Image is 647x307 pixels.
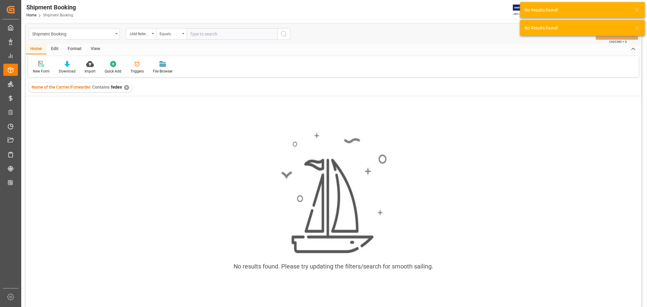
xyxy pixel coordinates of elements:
[281,132,387,255] img: smooth_sailing.jpeg
[29,28,120,40] button: open menu
[33,69,50,74] div: New Form
[126,28,156,40] button: open menu
[85,69,96,74] div: Import
[160,30,180,37] div: Equals
[111,85,122,89] span: fedex
[130,69,144,74] div: Triggers
[92,85,110,89] span: Contains
[234,262,433,271] div: No results found. Please try updating the filters/search for smooth sailing.
[26,13,36,17] a: Home
[129,30,150,37] div: JAM Reference Number
[524,7,629,13] div: No Results found!
[26,3,76,12] div: Shipment Booking
[278,28,290,40] button: search button
[105,69,121,74] div: Quick Add
[156,28,187,40] button: open menu
[26,44,46,54] div: Home
[153,69,173,74] div: File Browser
[524,25,629,31] div: No Results found!
[609,39,627,44] span: Ctrl/CMD + S
[124,85,129,90] div: ✕
[187,28,278,40] input: Type to search
[46,44,63,54] div: Edit
[513,5,534,15] img: Exertis%20JAM%20-%20Email%20Logo.jpg_1722504956.jpg
[32,85,91,89] span: Name of the Carrier/Forwarder
[59,69,76,74] div: Download
[86,44,105,54] div: View
[32,30,113,37] div: Shipment Booking
[63,44,86,54] div: Format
